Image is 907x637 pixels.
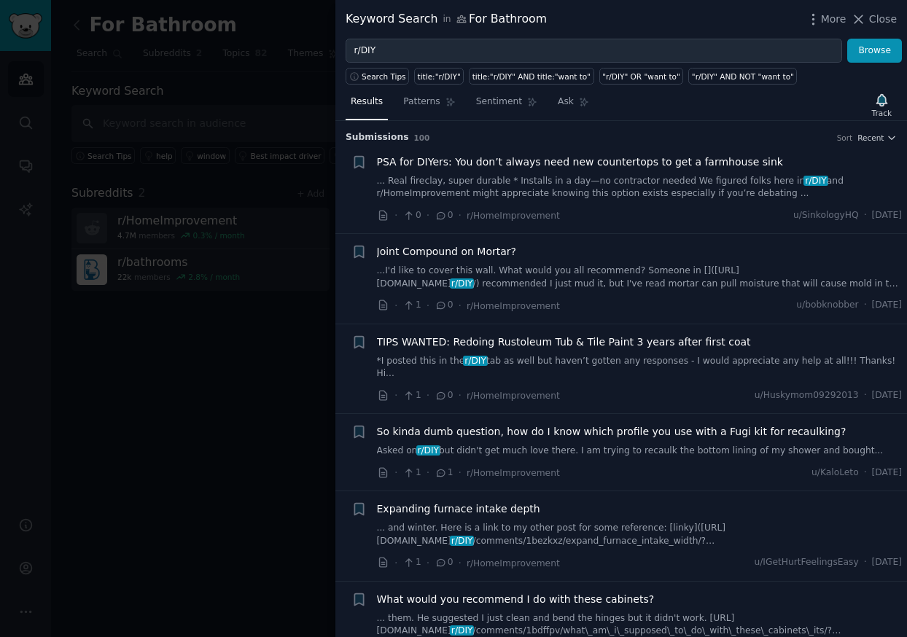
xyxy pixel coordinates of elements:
[599,68,684,85] a: "r/DIY" OR "want to"
[394,208,397,223] span: ·
[467,468,560,478] span: r/HomeImprovement
[435,389,453,402] span: 0
[346,90,388,120] a: Results
[414,68,464,85] a: title:"r/DIY"
[847,39,902,63] button: Browse
[377,265,903,290] a: ...I'd like to cover this wall. What would you all recommend? Someone in []([URL][DOMAIN_NAME]r/D...
[351,95,383,109] span: Results
[377,155,783,170] a: PSA for DIYers: You don’t always need new countertops to get a farmhouse sink
[755,389,859,402] span: u/Huskymom09292013
[872,556,902,569] span: [DATE]
[459,465,462,480] span: ·
[467,301,560,311] span: r/HomeImprovement
[435,299,453,312] span: 0
[427,298,429,313] span: ·
[459,298,462,313] span: ·
[864,299,867,312] span: ·
[821,12,846,27] span: More
[377,522,903,547] a: ... and winter. Here is a link to my other post for some reference: [linky]([URL][DOMAIN_NAME]r/D...
[471,90,542,120] a: Sentiment
[793,209,859,222] span: u/SinkologyHQ
[450,536,474,546] span: r/DIY
[402,209,421,222] span: 0
[377,424,846,439] a: So kinda dumb question, how do I know which profile you use with a Fugi kit for recaulking?
[346,10,547,28] div: Keyword Search For Bathroom
[377,244,516,259] a: Joint Compound on Mortar?
[467,558,560,568] span: r/HomeImprovement
[377,592,655,607] a: What would you recommend I do with these cabinets?
[377,355,903,380] a: *I posted this in ther/DIYtab as well but haven’t gotten any responses - I would appreciate any h...
[435,466,453,480] span: 1
[414,133,430,142] span: 100
[869,12,897,27] span: Close
[872,389,902,402] span: [DATE]
[427,388,429,403] span: ·
[377,501,540,517] a: Expanding furnace intake depth
[463,356,487,366] span: r/DIY
[467,211,560,221] span: r/HomeImprovement
[754,556,858,569] span: u/IGetHurtFeelingsEasy
[872,299,902,312] span: [DATE]
[362,71,406,82] span: Search Tips
[402,389,421,402] span: 1
[602,71,680,82] div: "r/DIY" OR "want to"
[872,108,892,118] div: Track
[467,391,560,401] span: r/HomeImprovement
[394,298,397,313] span: ·
[857,133,897,143] button: Recent
[402,466,421,480] span: 1
[427,465,429,480] span: ·
[346,39,842,63] input: Try a keyword related to your business
[394,465,397,480] span: ·
[402,299,421,312] span: 1
[435,556,453,569] span: 0
[688,68,797,85] a: "r/DIY" AND NOT "want to"
[377,445,903,458] a: Asked onr/DIYbut didn't get much love there. I am trying to recaulk the bottom lining of my showe...
[803,176,828,186] span: r/DIY
[864,466,867,480] span: ·
[346,131,409,144] span: Submission s
[427,208,429,223] span: ·
[443,13,451,26] span: in
[692,71,794,82] div: "r/DIY" AND NOT "want to"
[867,90,897,120] button: Track
[450,278,474,289] span: r/DIY
[872,209,902,222] span: [DATE]
[872,466,902,480] span: [DATE]
[459,388,462,403] span: ·
[476,95,522,109] span: Sentiment
[553,90,594,120] a: Ask
[377,335,751,350] a: TIPS WANTED: Redoing Rustoleum Tub & Tile Paint 3 years after first coat
[857,133,884,143] span: Recent
[469,68,593,85] a: title:"r/DIY" AND title:"want to"
[416,445,440,456] span: r/DIY
[450,625,474,636] span: r/DIY
[837,133,853,143] div: Sort
[403,95,440,109] span: Patterns
[398,90,460,120] a: Patterns
[346,68,409,85] button: Search Tips
[864,389,867,402] span: ·
[864,209,867,222] span: ·
[459,208,462,223] span: ·
[796,299,858,312] span: u/bobknobber
[472,71,591,82] div: title:"r/DIY" AND title:"want to"
[806,12,846,27] button: More
[558,95,574,109] span: Ask
[811,466,859,480] span: u/KaloLeto
[394,555,397,571] span: ·
[435,209,453,222] span: 0
[459,555,462,571] span: ·
[427,555,429,571] span: ·
[851,12,897,27] button: Close
[377,175,903,200] a: ... Real fireclay, super durable * Installs in a day—no contractor needed We figured folks here i...
[418,71,461,82] div: title:"r/DIY"
[402,556,421,569] span: 1
[864,556,867,569] span: ·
